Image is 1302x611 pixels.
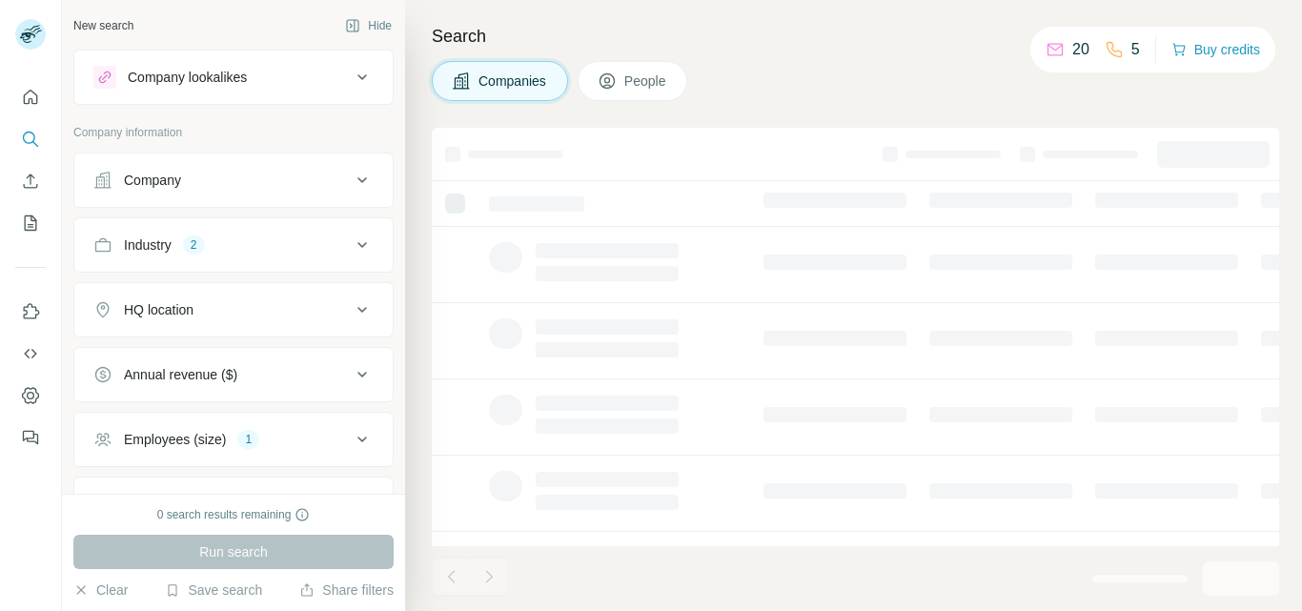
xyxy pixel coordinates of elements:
button: Company [74,157,393,203]
button: Buy credits [1171,36,1260,63]
button: Technologies [74,481,393,527]
div: New search [73,17,133,34]
h4: Search [432,23,1279,50]
div: Annual revenue ($) [124,365,237,384]
button: Search [15,122,46,156]
button: Quick start [15,80,46,114]
button: HQ location [74,287,393,333]
button: Save search [165,580,262,600]
button: Clear [73,580,128,600]
button: Annual revenue ($) [74,352,393,397]
button: Use Surfe on LinkedIn [15,295,46,329]
p: 5 [1131,38,1140,61]
button: Use Surfe API [15,336,46,371]
p: Company information [73,124,394,141]
button: Share filters [299,580,394,600]
div: 1 [237,431,259,448]
button: My lists [15,206,46,240]
p: 20 [1072,38,1089,61]
div: 2 [183,236,205,254]
button: Company lookalikes [74,54,393,100]
button: Employees (size)1 [74,417,393,462]
div: 0 search results remaining [157,506,311,523]
button: Feedback [15,420,46,455]
span: People [624,71,668,91]
button: Enrich CSV [15,164,46,198]
div: Company [124,171,181,190]
button: Dashboard [15,378,46,413]
button: Hide [332,11,405,40]
div: HQ location [124,300,193,319]
button: Industry2 [74,222,393,268]
div: Company lookalikes [128,68,247,87]
span: Companies [478,71,548,91]
div: Employees (size) [124,430,226,449]
div: Industry [124,235,172,255]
